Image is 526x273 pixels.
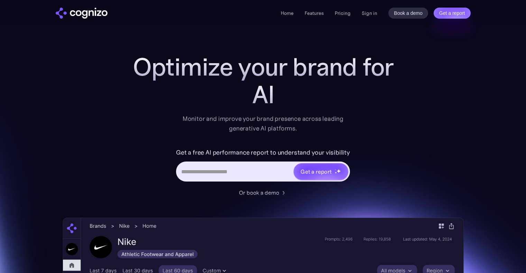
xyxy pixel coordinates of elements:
[281,10,294,16] a: Home
[176,147,350,185] form: Hero URL Input Form
[176,147,350,158] label: Get a free AI performance report to understand your visibility
[362,9,377,17] a: Sign in
[388,8,428,19] a: Book a demo
[293,163,349,181] a: Get a reportstarstarstar
[335,169,336,170] img: star
[301,167,332,176] div: Get a report
[305,10,324,16] a: Features
[336,169,341,173] img: star
[56,8,108,19] img: cognizo logo
[125,81,402,108] div: AI
[178,114,348,133] div: Monitor and improve your brand presence across leading generative AI platforms.
[335,10,351,16] a: Pricing
[125,53,402,81] h1: Optimize your brand for
[434,8,471,19] a: Get a report
[56,8,108,19] a: home
[335,172,337,174] img: star
[239,188,279,197] div: Or book a demo
[239,188,287,197] a: Or book a demo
